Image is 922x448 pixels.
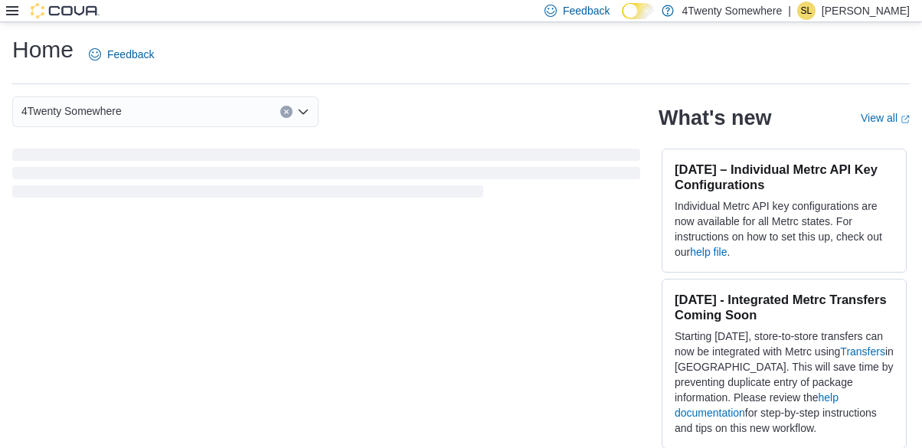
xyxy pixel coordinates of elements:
h2: What's new [659,106,771,130]
p: 4Twenty Somewhere [682,2,782,20]
span: Loading [12,152,640,201]
h1: Home [12,34,74,65]
span: Feedback [107,47,154,62]
span: SL [801,2,812,20]
h3: [DATE] - Integrated Metrc Transfers Coming Soon [675,292,894,322]
img: Cova [31,3,100,18]
div: Steven Losefsky [797,2,816,20]
span: Feedback [563,3,610,18]
svg: External link [901,115,910,124]
input: Dark Mode [622,3,654,19]
a: help file [690,246,727,258]
p: Starting [DATE], store-to-store transfers can now be integrated with Metrc using in [GEOGRAPHIC_D... [675,329,894,436]
a: Transfers [840,345,885,358]
p: | [788,2,791,20]
a: Feedback [83,39,160,70]
a: View allExternal link [861,112,910,124]
span: 4Twenty Somewhere [21,102,122,120]
button: Open list of options [297,106,309,118]
button: Clear input [280,106,293,118]
p: [PERSON_NAME] [822,2,910,20]
p: Individual Metrc API key configurations are now available for all Metrc states. For instructions ... [675,198,894,260]
span: Dark Mode [622,19,623,20]
h3: [DATE] – Individual Metrc API Key Configurations [675,162,894,192]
